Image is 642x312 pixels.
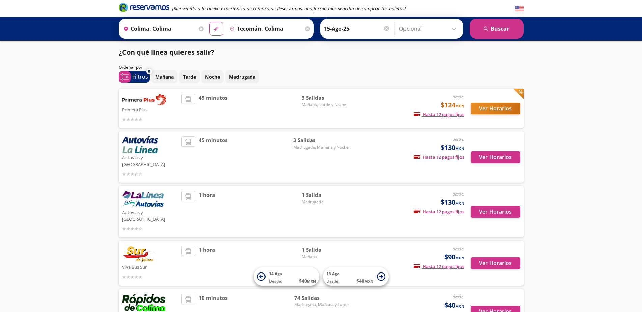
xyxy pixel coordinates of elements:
[471,103,520,114] button: Ver Horarios
[199,191,215,232] span: 1 hora
[155,73,174,80] p: Mañana
[122,94,166,105] img: Primera Plus
[151,70,177,83] button: Mañana
[441,197,464,207] span: $130
[122,294,166,311] img: Rápidos de Colima
[254,267,319,286] button: 14 AgoDesde:$40MXN
[453,136,464,142] em: desde:
[293,144,349,150] span: Madrugada, Mañana y Noche
[119,47,214,57] p: ¿Con qué línea quieres salir?
[199,136,227,178] span: 45 minutos
[453,191,464,197] em: desde:
[294,302,349,308] span: Madrugada, Mañana y Tarde
[122,136,158,153] img: Autovías y La Línea
[201,70,224,83] button: Noche
[205,73,220,80] p: Noche
[199,246,215,281] span: 1 hora
[399,20,459,37] input: Opcional
[294,294,349,302] span: 74 Salidas
[179,70,200,83] button: Tarde
[455,103,464,108] small: MXN
[515,4,524,13] button: English
[324,20,390,37] input: Elegir Fecha
[302,199,349,205] span: Madrugada
[119,64,142,70] p: Ordenar por
[453,294,464,300] em: desde:
[172,5,406,12] em: ¡Bienvenido a la nueva experiencia de compra de Reservamos, una forma más sencilla de comprar tus...
[470,19,524,39] button: Buscar
[455,304,464,309] small: MXN
[293,136,349,144] span: 3 Salidas
[455,255,464,260] small: MXN
[441,142,464,153] span: $130
[302,102,349,108] span: Mañana, Tarde y Noche
[199,94,227,123] span: 45 minutos
[119,71,150,83] button: 0Filtros
[414,154,464,160] span: Hasta 12 pagos fijos
[119,2,169,12] i: Brand Logo
[326,278,339,284] span: Desde:
[471,151,520,163] button: Ver Horarios
[455,146,464,151] small: MXN
[132,73,148,81] p: Filtros
[122,263,178,271] p: Viva Bus Sur
[364,279,373,284] small: MXN
[122,246,155,263] img: Viva Bus Sur
[148,69,150,74] span: 0
[229,73,255,80] p: Madrugada
[441,100,464,110] span: $124
[307,279,316,284] small: MXN
[453,94,464,100] em: desde:
[453,246,464,252] em: desde:
[414,209,464,215] span: Hasta 12 pagos fijos
[122,105,178,113] p: Primera Plus
[302,246,349,254] span: 1 Salida
[122,153,178,168] p: Autovías y [GEOGRAPHIC_DATA]
[455,201,464,206] small: MXN
[225,70,259,83] button: Madrugada
[444,252,464,262] span: $90
[471,257,520,269] button: Ver Horarios
[122,191,164,208] img: Autovías y La Línea
[323,267,389,286] button: 16 AgoDesde:$40MXN
[414,111,464,118] span: Hasta 12 pagos fijos
[302,254,349,260] span: Mañana
[299,277,316,284] span: $ 40
[269,271,282,277] span: 14 Ago
[269,278,282,284] span: Desde:
[356,277,373,284] span: $ 40
[122,208,178,223] p: Autovías y [GEOGRAPHIC_DATA]
[414,263,464,269] span: Hasta 12 pagos fijos
[302,94,349,102] span: 3 Salidas
[471,206,520,218] button: Ver Horarios
[444,300,464,310] span: $40
[227,20,303,37] input: Buscar Destino
[183,73,196,80] p: Tarde
[326,271,339,277] span: 16 Ago
[119,2,169,15] a: Brand Logo
[121,20,197,37] input: Buscar Origen
[302,191,349,199] span: 1 Salida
